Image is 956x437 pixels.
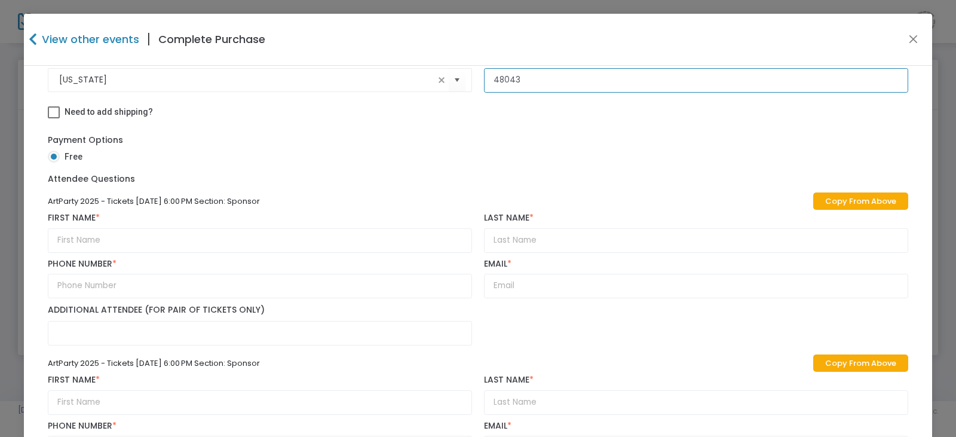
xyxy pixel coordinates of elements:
[484,213,908,224] label: Last Name
[48,375,472,386] label: First Name
[484,68,908,93] input: Postal Code
[139,29,158,50] span: |
[48,173,135,185] label: Attendee Questions
[484,421,908,432] label: Email
[484,228,908,253] input: Last Name
[65,107,153,117] span: Need to add shipping?
[484,375,908,386] label: Last Name
[434,73,449,87] span: clear
[484,259,908,270] label: Email
[813,192,908,210] a: Copy From Above
[813,355,908,372] a: Copy From Above
[48,134,123,146] label: Payment Options
[60,151,82,163] span: Free
[449,68,465,92] button: Select
[158,31,265,47] h4: Complete Purchase
[48,195,260,207] span: ArtParty 2025 - Tickets [DATE] 6:00 PM Section: Sponsor
[48,357,260,369] span: ArtParty 2025 - Tickets [DATE] 6:00 PM Section: Sponsor
[484,274,908,298] input: Email
[48,228,472,253] input: First Name
[48,259,472,270] label: Phone Number
[39,31,139,47] h4: View other events
[59,74,434,86] input: Select State
[48,213,472,224] label: First Name
[48,421,472,432] label: Phone Number
[484,390,908,415] input: Last Name
[48,305,265,316] label: Additional Attendee (for Pair of Tickets Only)
[906,32,921,47] button: Close
[48,274,472,298] input: Phone Number
[48,390,472,415] input: First Name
